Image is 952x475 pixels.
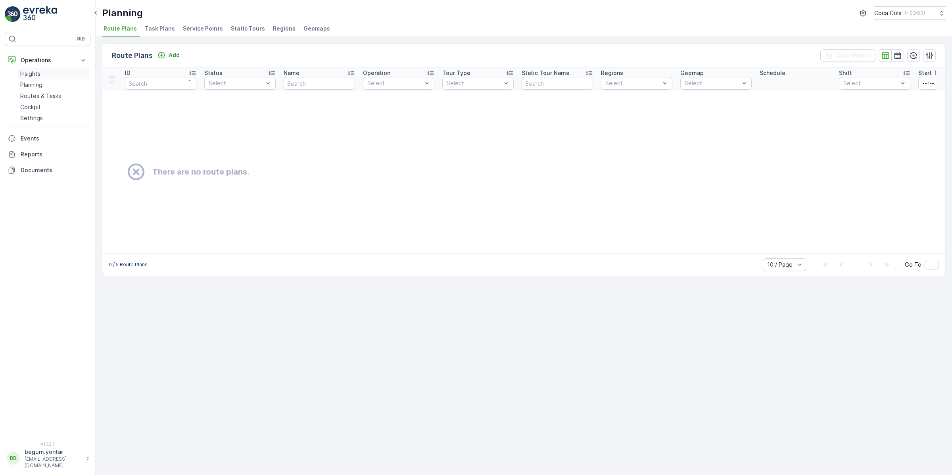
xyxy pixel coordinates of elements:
[20,92,61,100] p: Routes & Tasks
[17,90,90,102] a: Routes & Tasks
[5,131,90,146] a: Events
[5,442,90,446] span: v 1.52.1
[522,69,570,77] p: Static Tour Name
[905,261,921,269] span: Go To
[20,81,42,89] p: Planning
[17,68,90,79] a: Insights
[839,69,852,77] p: Shift
[25,456,82,469] p: [EMAIL_ADDRESS][DOMAIN_NAME]
[21,150,87,158] p: Reports
[104,25,137,33] span: Route Plans
[17,113,90,124] a: Settings
[20,70,40,78] p: Insights
[273,25,296,33] span: Regions
[145,25,175,33] span: Task Plans
[109,262,148,268] p: 0 / 5 Route Plans
[125,69,131,77] p: ID
[303,25,330,33] span: Geomaps
[447,79,501,87] p: Select
[23,6,57,22] img: logo_light-DOdMpM7g.png
[367,79,422,87] p: Select
[820,49,875,62] button: Clear Filters
[169,51,180,59] p: Add
[154,50,183,60] button: Add
[77,36,85,42] p: ⌘B
[21,135,87,142] p: Events
[17,102,90,113] a: Cockpit
[5,52,90,68] button: Operations
[21,166,87,174] p: Documents
[905,10,925,16] p: ( +03:00 )
[25,448,82,456] p: begum.yontar
[5,448,90,469] button: BBbegum.yontar[EMAIL_ADDRESS][DOMAIN_NAME]
[843,79,898,87] p: Select
[363,69,390,77] p: Operation
[7,452,19,465] div: BB
[204,69,223,77] p: Status
[183,25,223,33] span: Service Points
[760,69,785,77] p: Schedule
[284,69,299,77] p: Name
[685,79,739,87] p: Select
[5,162,90,178] a: Documents
[874,9,902,17] p: Coca Cola
[112,50,153,61] p: Route Plans
[918,69,948,77] p: Start Time
[680,69,704,77] p: Geomap
[836,52,871,60] p: Clear Filters
[442,69,470,77] p: Tour Type
[5,146,90,162] a: Reports
[601,69,623,77] p: Regions
[874,6,946,20] button: Coca Cola(+03:00)
[605,79,660,87] p: Select
[21,56,75,64] p: Operations
[522,77,593,90] input: Search
[17,79,90,90] a: Planning
[152,166,249,178] h2: There are no route plans.
[102,7,143,19] p: Planning
[209,79,263,87] p: Select
[284,77,355,90] input: Search
[125,77,196,90] input: Search
[5,6,21,22] img: logo
[20,103,41,111] p: Cockpit
[231,25,265,33] span: Static Tours
[20,114,43,122] p: Settings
